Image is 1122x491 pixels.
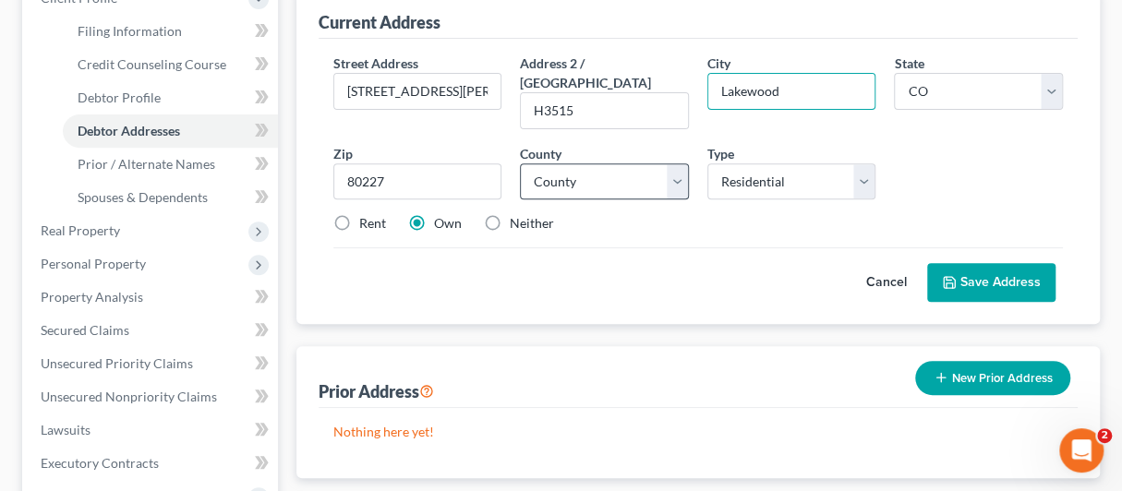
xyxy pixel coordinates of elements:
a: Debtor Profile [63,81,278,114]
button: New Prior Address [915,361,1070,395]
span: Property Analysis [41,289,143,305]
a: Lawsuits [26,413,278,447]
span: Street Address [333,55,418,71]
input: Enter city... [708,74,875,109]
span: Debtor Addresses [78,123,180,138]
span: Executory Contracts [41,455,159,471]
p: Nothing here yet! [333,423,1063,441]
span: 2 [1097,428,1112,443]
a: Credit Counseling Course [63,48,278,81]
a: Spouses & Dependents [63,181,278,214]
a: Prior / Alternate Names [63,148,278,181]
input: XXXXX [333,163,502,200]
span: Unsecured Priority Claims [41,355,193,371]
label: Own [434,214,462,233]
a: Unsecured Priority Claims [26,347,278,380]
span: Filing Information [78,23,182,39]
a: Property Analysis [26,281,278,314]
span: Secured Claims [41,322,129,338]
span: Spouses & Dependents [78,189,208,205]
label: Address 2 / [GEOGRAPHIC_DATA] [520,54,689,92]
span: County [520,146,561,162]
span: Personal Property [41,256,146,271]
span: Zip [333,146,353,162]
div: Current Address [319,11,440,33]
button: Save Address [927,263,1056,302]
button: Cancel [846,264,927,301]
a: Debtor Addresses [63,114,278,148]
span: Unsecured Nonpriority Claims [41,389,217,404]
span: Debtor Profile [78,90,161,105]
a: Executory Contracts [26,447,278,480]
iframe: Intercom live chat [1059,428,1104,473]
a: Filing Information [63,15,278,48]
span: State [894,55,923,71]
input: Enter street address [334,74,501,109]
span: Credit Counseling Course [78,56,226,72]
label: Neither [510,214,554,233]
input: -- [521,93,688,128]
div: Prior Address [319,380,434,402]
span: Real Property [41,222,120,238]
span: City [707,55,730,71]
span: Prior / Alternate Names [78,156,215,172]
span: Lawsuits [41,422,90,437]
a: Secured Claims [26,314,278,347]
label: Rent [359,214,386,233]
a: Unsecured Nonpriority Claims [26,380,278,413]
label: Type [707,144,734,163]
